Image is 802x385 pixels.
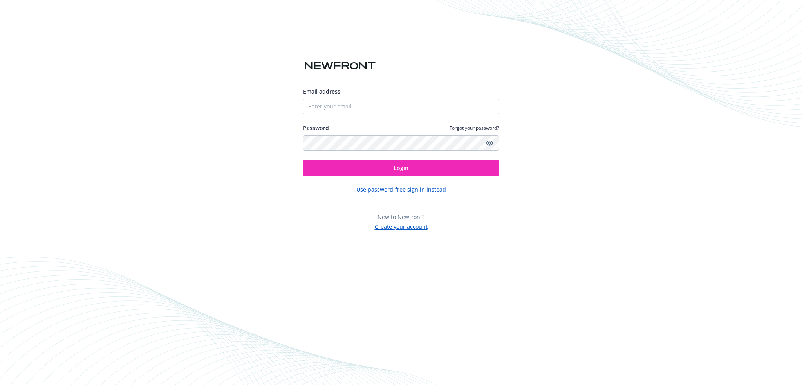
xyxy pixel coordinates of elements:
[303,135,499,151] input: Enter your password
[394,164,408,172] span: Login
[303,99,499,114] input: Enter your email
[375,221,428,231] button: Create your account
[303,124,329,132] label: Password
[303,160,499,176] button: Login
[303,88,340,95] span: Email address
[378,213,424,221] span: New to Newfront?
[356,185,446,193] button: Use password-free sign in instead
[485,138,494,148] a: Show password
[450,125,499,131] a: Forgot your password?
[303,59,377,73] img: Newfront logo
